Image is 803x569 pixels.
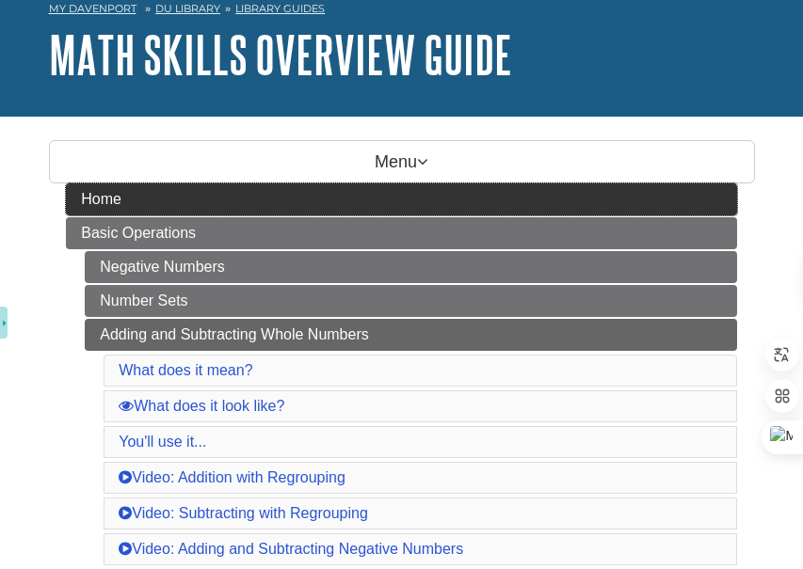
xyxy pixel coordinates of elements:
[49,1,137,17] a: My Davenport
[119,362,252,378] a: What does it mean?
[155,2,220,15] a: DU Library
[81,225,196,241] span: Basic Operations
[66,183,737,215] a: Home
[81,191,121,207] span: Home
[119,398,284,414] a: What does it look like?
[85,285,737,317] a: Number Sets
[85,319,737,351] a: Adding and Subtracting Whole Numbers
[49,25,512,84] a: Math Skills Overview Guide
[85,251,737,283] a: Negative Numbers
[119,541,463,557] a: Video: Adding and Subtracting Negative Numbers
[119,434,206,450] a: You'll use it...
[119,469,345,485] a: Video: Addition with Regrouping
[119,505,368,521] a: Video: Subtracting with Regrouping
[66,217,737,249] a: Basic Operations
[235,2,325,15] a: Library Guides
[49,140,755,183] p: Menu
